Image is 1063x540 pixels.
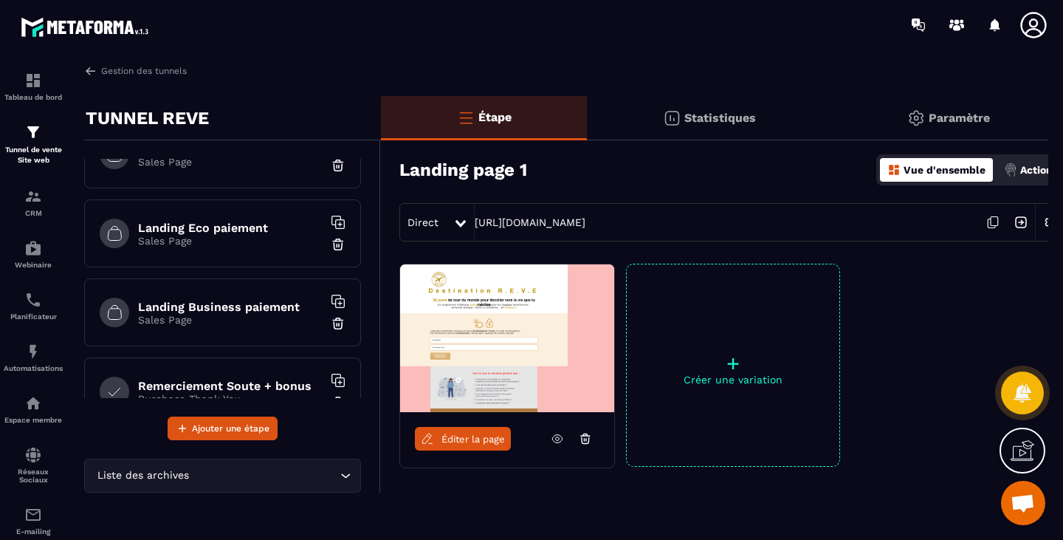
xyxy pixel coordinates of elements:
p: Paramètre [929,111,990,125]
div: Search for option [84,459,361,493]
p: Étape [478,110,512,124]
p: Réseaux Sociaux [4,468,63,484]
p: Vue d'ensemble [904,164,985,176]
div: Ouvrir le chat [1001,481,1045,525]
a: [URL][DOMAIN_NAME] [475,216,585,228]
img: scheduler [24,291,42,309]
p: Espace membre [4,416,63,424]
p: Planificateur [4,312,63,321]
a: automationsautomationsAutomatisations [4,332,63,383]
img: automations [24,239,42,257]
h6: Remerciement Soute + bonus [138,379,323,393]
p: E-mailing [4,527,63,536]
img: arrow-next.bcc2205e.svg [1007,208,1035,236]
img: formation [24,123,42,141]
img: trash [331,395,345,410]
a: automationsautomationsWebinaire [4,228,63,280]
img: dashboard-orange.40269519.svg [887,163,901,177]
img: setting-gr.5f69749f.svg [907,109,925,127]
img: actions.d6e523a2.png [1004,163,1017,177]
p: Sales Page [138,156,323,168]
img: arrow [84,64,97,78]
span: Ajouter une étape [192,421,269,436]
h6: Landing Business paiement [138,300,323,314]
h6: Landing Eco paiement [138,221,323,235]
span: Direct [407,216,438,228]
a: formationformationTunnel de vente Site web [4,112,63,177]
p: Automatisations [4,364,63,372]
p: TUNNEL REVE [86,103,209,133]
p: CRM [4,209,63,217]
img: automations [24,394,42,412]
img: trash [331,158,345,173]
a: Éditer la page [415,427,511,451]
a: Gestion des tunnels [84,64,187,78]
p: Actions [1020,164,1058,176]
a: formationformationCRM [4,177,63,228]
p: + [627,353,839,374]
img: email [24,506,42,524]
img: social-network [24,446,42,464]
img: formation [24,188,42,205]
a: schedulerschedulerPlanificateur [4,280,63,332]
p: Sales Page [138,235,323,247]
img: automations [24,343,42,360]
a: social-networksocial-networkRéseaux Sociaux [4,435,63,495]
p: Purchase Thank You [138,393,323,405]
p: Webinaire [4,261,63,269]
p: Tableau de bord [4,93,63,101]
img: stats.20deebd0.svg [663,109,681,127]
img: trash [331,316,345,331]
p: Sales Page [138,314,323,326]
img: bars-o.4a397970.svg [457,109,475,126]
p: Tunnel de vente Site web [4,145,63,165]
input: Search for option [192,468,337,484]
h3: Landing page 1 [399,160,527,180]
a: formationformationTableau de bord [4,61,63,112]
img: logo [21,13,154,41]
a: automationsautomationsEspace membre [4,383,63,435]
img: formation [24,72,42,89]
p: Créer une variation [627,374,839,386]
button: Ajouter une étape [168,417,278,440]
img: trash [331,237,345,252]
img: image [400,264,614,412]
p: Statistiques [684,111,756,125]
span: Éditer la page [441,434,505,445]
span: Liste des archives [94,468,192,484]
